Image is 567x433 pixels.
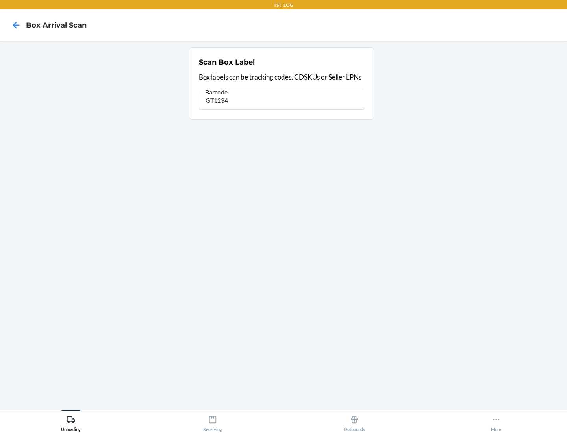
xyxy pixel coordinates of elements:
[283,410,425,432] button: Outbounds
[274,2,293,9] p: TST_LOG
[344,412,365,432] div: Outbounds
[425,410,567,432] button: More
[199,57,255,67] h2: Scan Box Label
[61,412,81,432] div: Unloading
[142,410,283,432] button: Receiving
[26,20,87,30] h4: Box Arrival Scan
[199,91,364,110] input: Barcode
[203,412,222,432] div: Receiving
[204,88,229,96] span: Barcode
[199,72,364,82] p: Box labels can be tracking codes, CDSKUs or Seller LPNs
[491,412,501,432] div: More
